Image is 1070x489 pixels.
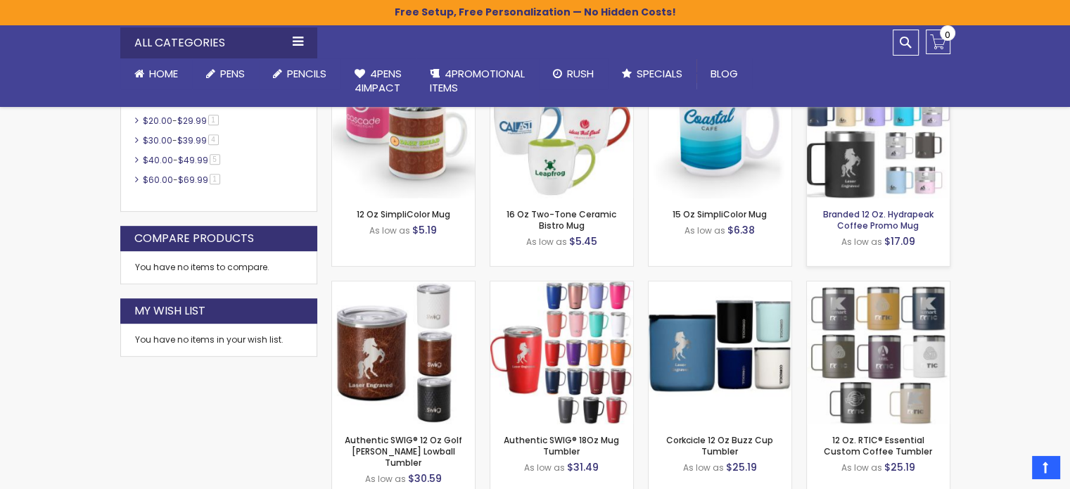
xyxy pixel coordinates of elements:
[945,28,950,42] span: 0
[807,281,950,293] a: 12 Oz. RTIC® Essential Custom Coffee Tumbler
[357,208,450,220] a: 12 Oz SimpliColor Mug
[120,27,317,58] div: All Categories
[539,58,608,89] a: Rush
[490,281,633,424] img: Authentic SWIG® 18Oz Mug Tumbler
[726,460,757,474] span: $25.19
[567,460,599,474] span: $31.49
[120,251,317,284] div: You have no items to compare.
[210,154,220,165] span: 5
[567,66,594,81] span: Rush
[727,223,755,237] span: $6.38
[637,66,682,81] span: Specials
[208,134,219,145] span: 4
[143,174,173,186] span: $60.00
[192,58,259,89] a: Pens
[332,281,475,424] img: Authentic SWIG® 12 Oz Golf Partee Lowball Tumbler
[143,154,173,166] span: $40.00
[340,58,416,104] a: 4Pens4impact
[412,223,437,237] span: $5.19
[149,66,178,81] span: Home
[210,174,220,184] span: 1
[526,236,567,248] span: As low as
[490,56,633,198] img: 16 Oz Two-Tone Ceramic Bistro Mug
[504,434,619,457] a: Authentic SWIG® 18Oz Mug Tumbler
[807,56,950,198] img: Branded 12 Oz. Hydrapeak Coffee Promo Mug
[120,58,192,89] a: Home
[332,56,475,198] img: 12 Oz SimpliColor Mug
[430,66,525,95] span: 4PROMOTIONAL ITEMS
[569,234,597,248] span: $5.45
[683,462,724,474] span: As low as
[365,473,406,485] span: As low as
[177,115,207,127] span: $29.99
[287,66,326,81] span: Pencils
[208,115,219,125] span: 1
[649,281,791,424] img: Corkcicle 12 Oz Buzz Cup Tumbler
[220,66,245,81] span: Pens
[926,30,950,54] a: 0
[134,303,205,319] strong: My Wish List
[332,281,475,293] a: Authentic SWIG® 12 Oz Golf Partee Lowball Tumbler
[178,174,208,186] span: $69.99
[684,224,725,236] span: As low as
[369,224,410,236] span: As low as
[139,134,224,146] a: $30.00-$39.994
[416,58,539,104] a: 4PROMOTIONALITEMS
[134,231,254,246] strong: Compare Products
[408,471,442,485] span: $30.59
[139,154,225,166] a: $40.00-$49.995
[524,462,565,474] span: As low as
[649,281,791,293] a: Corkcicle 12 Oz Buzz Cup Tumbler
[649,56,791,198] img: 15 Oz SimpliColor Mug
[143,115,172,127] span: $20.00
[345,434,462,469] a: Authentic SWIG® 12 Oz Golf [PERSON_NAME] Lowball Tumbler
[696,58,752,89] a: Blog
[823,208,934,231] a: Branded 12 Oz. Hydrapeak Coffee Promo Mug
[139,115,224,127] a: $20.00-$29.991
[143,134,172,146] span: $30.00
[355,66,402,95] span: 4Pens 4impact
[673,208,767,220] a: 15 Oz SimpliColor Mug
[139,174,225,186] a: $60.00-$69.991
[178,154,208,166] span: $49.99
[135,334,302,345] div: You have no items in your wish list.
[841,236,882,248] span: As low as
[507,208,616,231] a: 16 Oz Two-Tone Ceramic Bistro Mug
[666,434,773,457] a: Corkcicle 12 Oz Buzz Cup Tumbler
[259,58,340,89] a: Pencils
[711,66,738,81] span: Blog
[490,281,633,293] a: Authentic SWIG® 18Oz Mug Tumbler
[884,234,915,248] span: $17.09
[807,281,950,424] img: 12 Oz. RTIC® Essential Custom Coffee Tumbler
[177,134,207,146] span: $39.99
[608,58,696,89] a: Specials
